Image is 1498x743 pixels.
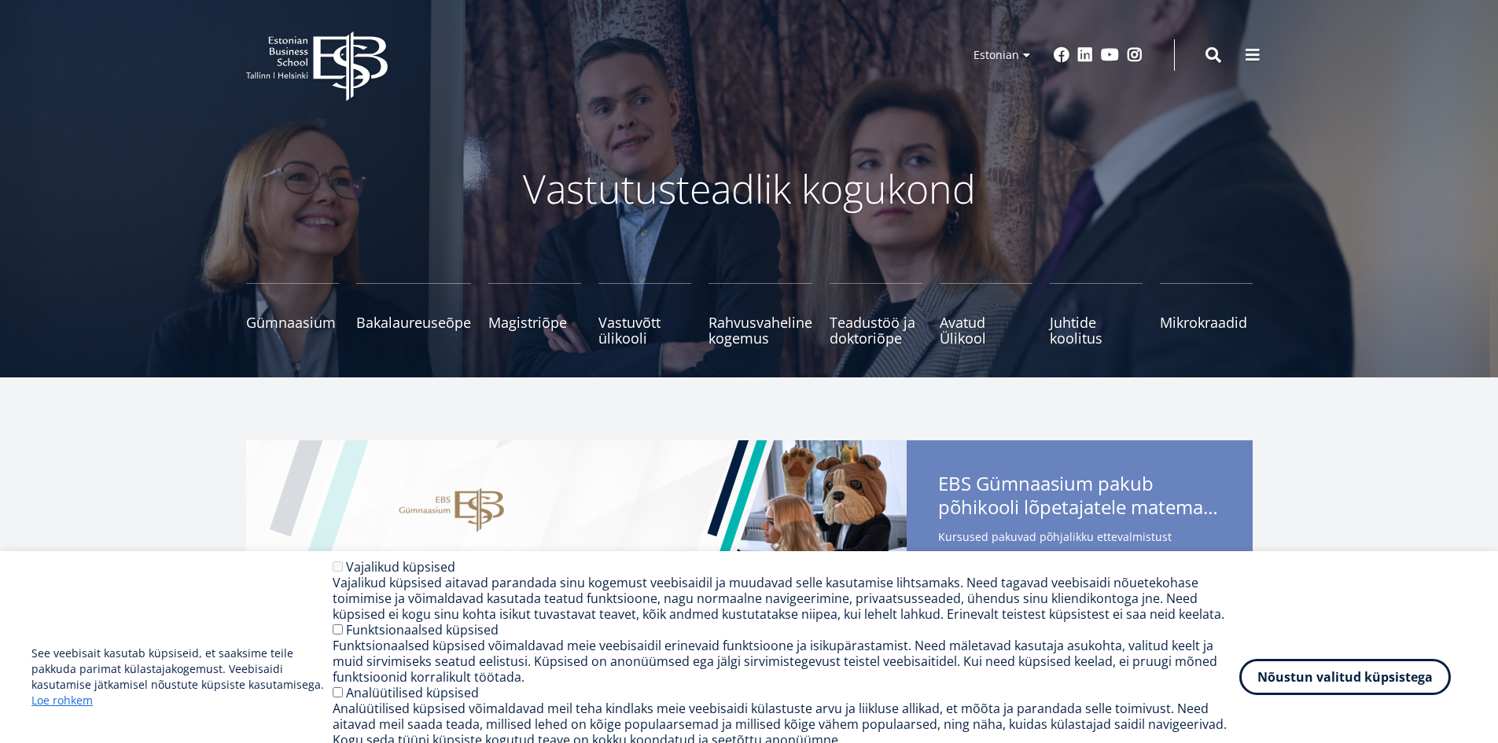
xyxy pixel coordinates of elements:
a: Mikrokraadid [1160,283,1253,346]
a: Rahvusvaheline kogemus [709,283,812,346]
span: Bakalaureuseõpe [356,314,471,330]
a: Magistriõpe [488,283,581,346]
a: Loe rohkem [31,693,93,708]
a: Bakalaureuseõpe [356,283,471,346]
a: Teadustöö ja doktoriõpe [830,283,922,346]
img: EBS Gümnaasiumi ettevalmistuskursused [246,440,907,739]
span: Mikrokraadid [1160,314,1253,330]
span: Vastuvõtt ülikooli [598,314,691,346]
p: See veebisait kasutab küpsiseid, et saaksime teile pakkuda parimat külastajakogemust. Veebisaidi ... [31,646,333,708]
span: Juhtide koolitus [1050,314,1143,346]
a: Linkedin [1077,47,1093,63]
span: Kursused pakuvad põhjalikku ettevalmistust põhikooli eksamite edukaks sooritamiseks. Registreerum... [938,527,1221,650]
span: Magistriõpe [488,314,581,330]
span: Teadustöö ja doktoriõpe [830,314,922,346]
a: Vastuvõtt ülikooli [598,283,691,346]
label: Analüütilised küpsised [346,684,479,701]
a: Youtube [1101,47,1119,63]
div: Funktsionaalsed küpsised võimaldavad meie veebisaidil erinevaid funktsioone ja isikupärastamist. ... [333,638,1239,685]
div: Vajalikud küpsised aitavad parandada sinu kogemust veebisaidil ja muudavad selle kasutamise lihts... [333,575,1239,622]
span: EBS Gümnaasium pakub [938,472,1221,524]
label: Funktsionaalsed küpsised [346,621,499,638]
a: Gümnaasium [246,283,339,346]
a: Avatud Ülikool [940,283,1032,346]
span: Avatud Ülikool [940,314,1032,346]
a: Facebook [1054,47,1069,63]
a: Instagram [1127,47,1143,63]
button: Nõustun valitud küpsistega [1239,659,1451,695]
label: Vajalikud küpsised [346,558,455,576]
span: Gümnaasium [246,314,339,330]
a: Juhtide koolitus [1050,283,1143,346]
span: Rahvusvaheline kogemus [709,314,812,346]
span: põhikooli lõpetajatele matemaatika- ja eesti keele kursuseid [938,495,1221,519]
p: Vastutusteadlik kogukond [333,165,1166,212]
